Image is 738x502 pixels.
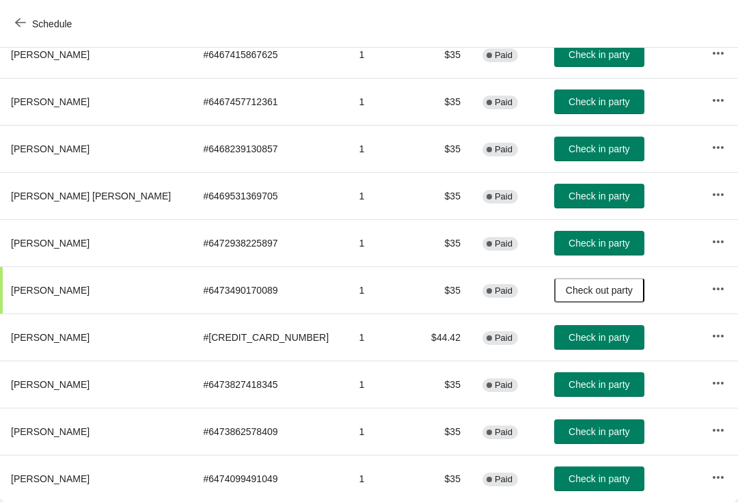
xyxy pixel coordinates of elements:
[11,49,90,60] span: [PERSON_NAME]
[11,426,90,437] span: [PERSON_NAME]
[569,426,629,437] span: Check in party
[11,379,90,390] span: [PERSON_NAME]
[348,266,418,313] td: 1
[418,455,471,502] td: $35
[11,332,90,343] span: [PERSON_NAME]
[569,473,629,484] span: Check in party
[566,285,633,296] span: Check out party
[348,455,418,502] td: 1
[192,455,348,502] td: # 6474099491049
[32,18,72,29] span: Schedule
[418,125,471,172] td: $35
[348,361,418,408] td: 1
[418,313,471,361] td: $44.42
[7,12,83,36] button: Schedule
[554,137,644,161] button: Check in party
[569,191,629,201] span: Check in party
[418,31,471,78] td: $35
[554,184,644,208] button: Check in party
[192,313,348,361] td: # [CREDIT_CARD_NUMBER]
[418,361,471,408] td: $35
[554,419,644,444] button: Check in party
[418,172,471,219] td: $35
[495,238,512,249] span: Paid
[554,278,644,303] button: Check out party
[495,50,512,61] span: Paid
[495,97,512,108] span: Paid
[11,473,90,484] span: [PERSON_NAME]
[418,408,471,455] td: $35
[554,325,644,350] button: Check in party
[418,266,471,313] td: $35
[11,96,90,107] span: [PERSON_NAME]
[348,78,418,125] td: 1
[569,332,629,343] span: Check in party
[495,285,512,296] span: Paid
[554,466,644,491] button: Check in party
[554,231,644,255] button: Check in party
[192,78,348,125] td: # 6467457712361
[348,125,418,172] td: 1
[569,143,629,154] span: Check in party
[569,96,629,107] span: Check in party
[569,49,629,60] span: Check in party
[348,408,418,455] td: 1
[192,125,348,172] td: # 6468239130857
[495,380,512,391] span: Paid
[554,42,644,67] button: Check in party
[11,238,90,249] span: [PERSON_NAME]
[192,172,348,219] td: # 6469531369705
[11,143,90,154] span: [PERSON_NAME]
[495,427,512,438] span: Paid
[418,78,471,125] td: $35
[11,191,171,201] span: [PERSON_NAME] [PERSON_NAME]
[348,313,418,361] td: 1
[418,219,471,266] td: $35
[192,408,348,455] td: # 6473862578409
[495,333,512,344] span: Paid
[192,266,348,313] td: # 6473490170089
[348,31,418,78] td: 1
[495,191,512,202] span: Paid
[192,361,348,408] td: # 6473827418345
[348,172,418,219] td: 1
[192,219,348,266] td: # 6472938225897
[348,219,418,266] td: 1
[495,144,512,155] span: Paid
[192,31,348,78] td: # 6467415867625
[569,238,629,249] span: Check in party
[11,285,90,296] span: [PERSON_NAME]
[495,474,512,485] span: Paid
[569,379,629,390] span: Check in party
[554,89,644,114] button: Check in party
[554,372,644,397] button: Check in party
